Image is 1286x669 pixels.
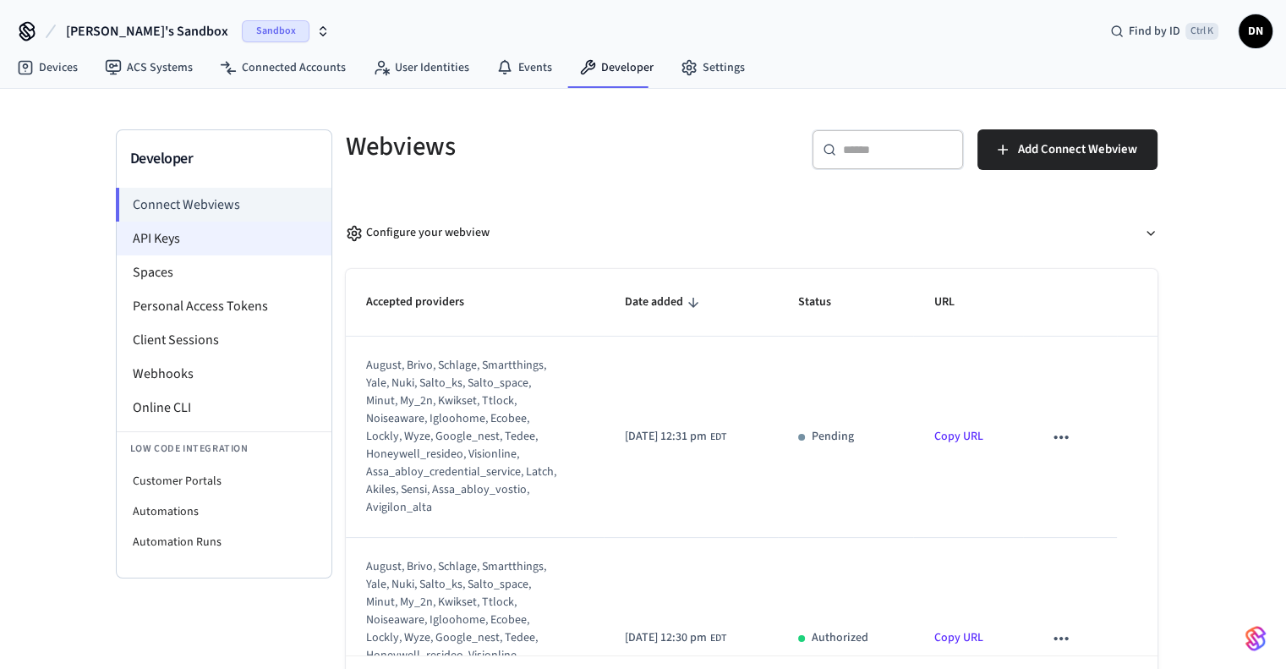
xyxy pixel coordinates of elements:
a: Connected Accounts [206,52,359,83]
span: Date added [624,289,704,315]
li: Online CLI [117,391,331,425]
li: Webhooks [117,357,331,391]
h3: Developer [130,147,318,171]
span: EDT [709,430,725,445]
span: Sandbox [242,20,309,42]
span: [DATE] 12:30 pm [624,629,706,647]
div: America/Toronto [624,428,725,446]
span: [DATE] 12:31 pm [624,428,706,446]
span: Accepted providers [366,289,486,315]
button: Add Connect Webview [977,129,1157,170]
a: Copy URL [933,428,982,445]
span: Ctrl K [1185,23,1218,40]
span: EDT [709,631,725,646]
div: august, brivo, schlage, smartthings, yale, nuki, salto_ks, salto_space, minut, my_2n, kwikset, tt... [366,357,562,517]
li: Connect Webviews [116,188,331,222]
span: [PERSON_NAME]'s Sandbox [66,21,228,41]
a: Developer [566,52,667,83]
span: URL [933,289,976,315]
a: User Identities [359,52,483,83]
a: Settings [667,52,758,83]
h5: Webviews [346,129,742,164]
span: DN [1240,16,1271,47]
button: Configure your webview [346,211,1157,255]
div: Find by IDCtrl K [1097,16,1232,47]
img: SeamLogoGradient.69752ec5.svg [1245,625,1266,652]
p: Pending [812,428,854,446]
li: Automation Runs [117,527,331,557]
span: Status [798,289,853,315]
a: Events [483,52,566,83]
a: Copy URL [933,629,982,646]
span: Find by ID [1129,23,1180,40]
a: Devices [3,52,91,83]
li: Client Sessions [117,323,331,357]
li: Spaces [117,255,331,289]
li: API Keys [117,222,331,255]
li: Personal Access Tokens [117,289,331,323]
span: Add Connect Webview [1018,139,1137,161]
li: Low Code Integration [117,431,331,466]
div: Configure your webview [346,224,490,242]
a: ACS Systems [91,52,206,83]
li: Customer Portals [117,466,331,496]
p: Authorized [812,629,868,647]
button: DN [1239,14,1272,48]
div: America/Toronto [624,629,725,647]
li: Automations [117,496,331,527]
